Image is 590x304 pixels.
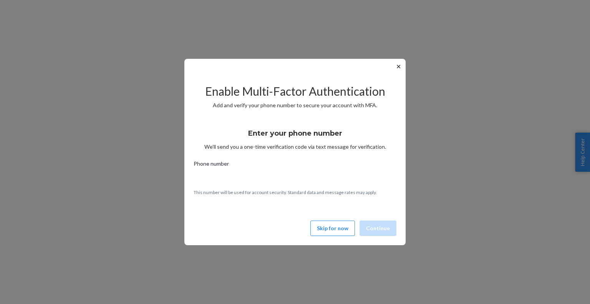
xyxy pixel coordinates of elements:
[194,189,396,196] p: This number will be used for account security. Standard data and message rates may apply.
[310,221,355,236] button: Skip for now
[194,122,396,151] div: We’ll send you a one-time verification code via text message for verification.
[194,160,229,171] span: Phone number
[194,101,396,109] p: Add and verify your phone number to secure your account with MFA.
[394,62,403,71] button: ✕
[194,85,396,98] h2: Enable Multi-Factor Authentication
[248,128,342,138] h3: Enter your phone number
[360,221,396,236] button: Continue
